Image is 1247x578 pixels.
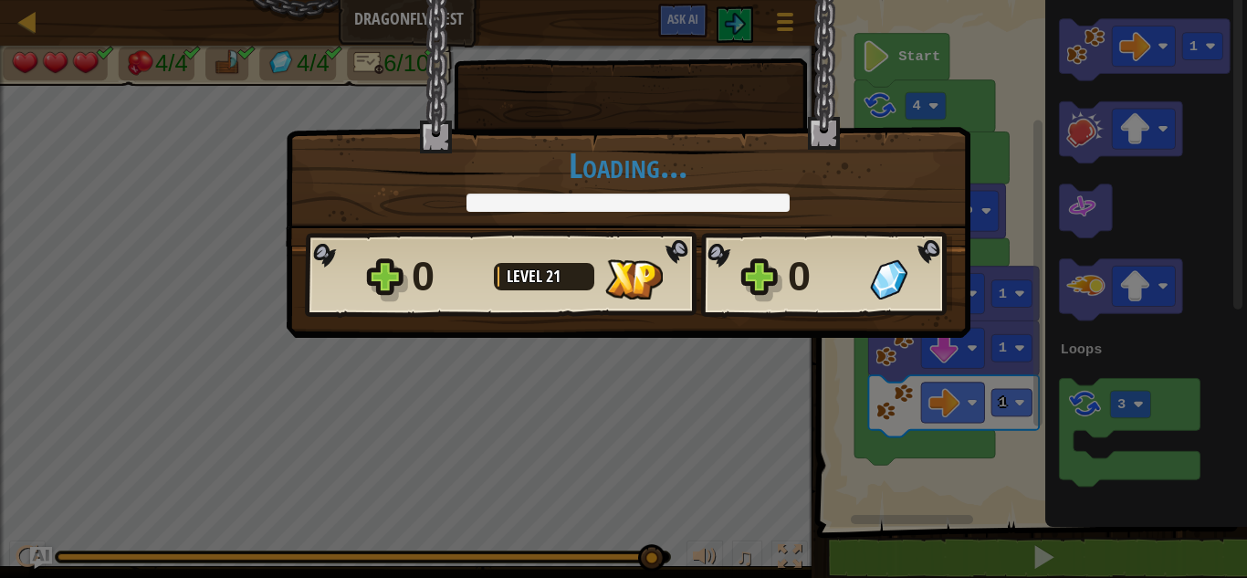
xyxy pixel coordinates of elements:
[412,247,483,306] div: 0
[305,146,951,184] h1: Loading...
[507,265,546,288] span: Level
[870,259,907,300] img: Gems Gained
[788,247,859,306] div: 0
[605,259,663,300] img: XP Gained
[546,265,561,288] span: 21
